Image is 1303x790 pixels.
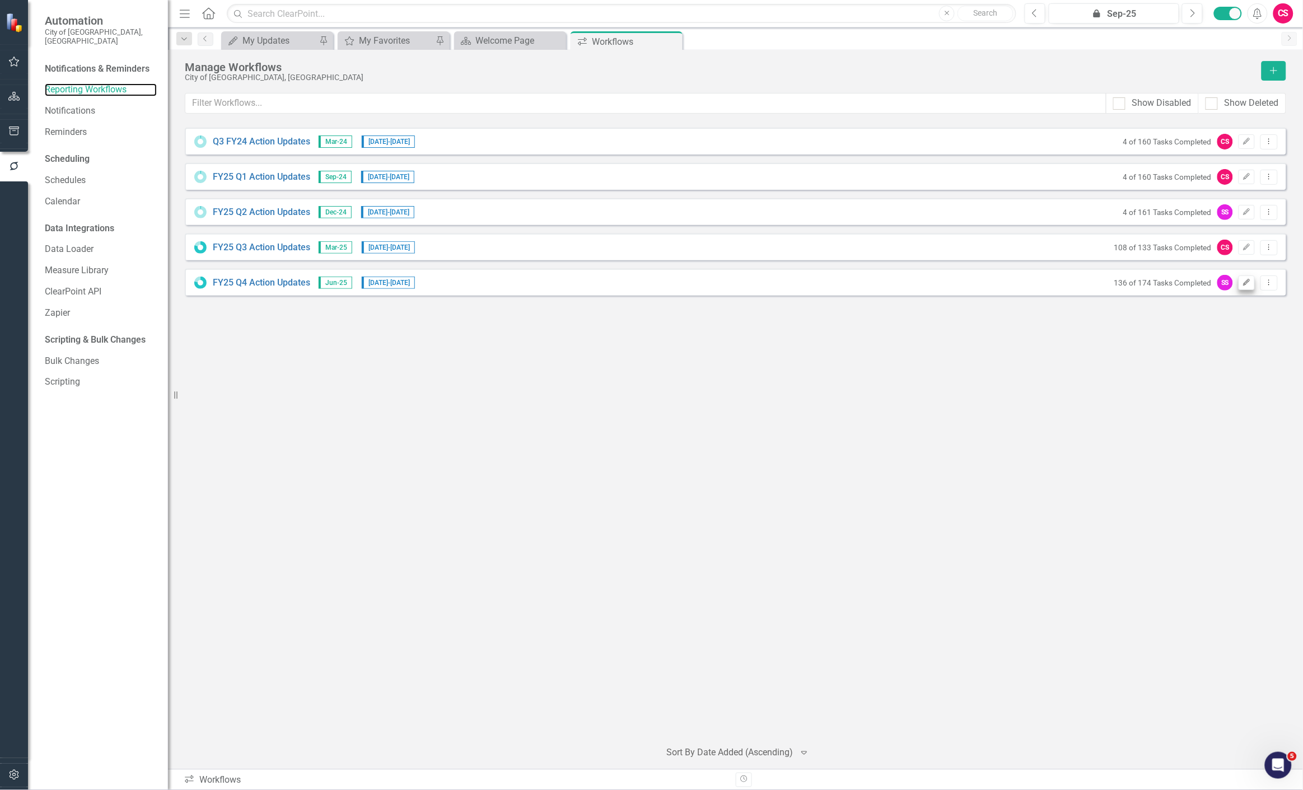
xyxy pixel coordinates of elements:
[45,286,157,298] a: ClearPoint API
[185,61,1256,73] div: Manage Workflows
[45,83,157,96] a: Reporting Workflows
[1123,172,1212,181] small: 4 of 160 Tasks Completed
[213,206,310,219] a: FY25 Q2 Action Updates
[45,355,157,368] a: Bulk Changes
[340,34,433,48] a: My Favorites
[475,34,563,48] div: Welcome Page
[45,27,157,46] small: City of [GEOGRAPHIC_DATA], [GEOGRAPHIC_DATA]
[359,34,433,48] div: My Favorites
[1123,208,1212,217] small: 4 of 161 Tasks Completed
[362,135,415,148] span: [DATE] - [DATE]
[213,171,310,184] a: FY25 Q1 Action Updates
[958,6,1014,21] button: Search
[592,35,680,49] div: Workflows
[1217,275,1233,291] div: SS
[45,264,157,277] a: Measure Library
[362,241,415,254] span: [DATE] - [DATE]
[45,14,157,27] span: Automation
[361,206,414,218] span: [DATE] - [DATE]
[974,8,998,17] span: Search
[184,774,727,787] div: Workflows
[213,135,310,148] a: Q3 FY24 Action Updates
[1217,204,1233,220] div: SS
[362,277,415,289] span: [DATE] - [DATE]
[45,153,90,166] div: Scheduling
[1273,3,1293,24] button: CS
[5,12,26,33] img: ClearPoint Strategy
[1123,137,1212,146] small: 4 of 160 Tasks Completed
[213,241,310,254] a: FY25 Q3 Action Updates
[45,376,157,389] a: Scripting
[213,277,310,289] a: FY25 Q4 Action Updates
[45,243,157,256] a: Data Loader
[45,195,157,208] a: Calendar
[45,334,146,347] div: Scripting & Bulk Changes
[185,93,1106,114] input: Filter Workflows...
[319,241,352,254] span: Mar-25
[361,171,414,183] span: [DATE] - [DATE]
[185,73,1256,82] div: City of [GEOGRAPHIC_DATA], [GEOGRAPHIC_DATA]
[319,135,352,148] span: Mar-24
[227,4,1016,24] input: Search ClearPoint...
[1049,3,1179,24] button: Sep-25
[1053,7,1175,21] div: Sep-25
[1114,243,1212,252] small: 108 of 133 Tasks Completed
[45,222,114,235] div: Data Integrations
[224,34,316,48] a: My Updates
[45,105,157,118] a: Notifications
[242,34,316,48] div: My Updates
[45,174,157,187] a: Schedules
[1265,752,1292,779] iframe: Intercom live chat
[319,171,352,183] span: Sep-24
[45,63,150,76] div: Notifications & Reminders
[1288,752,1297,761] span: 5
[1114,278,1212,287] small: 136 of 174 Tasks Completed
[1217,134,1233,149] div: CS
[45,126,157,139] a: Reminders
[1132,97,1192,110] div: Show Disabled
[1217,240,1233,255] div: CS
[1225,97,1279,110] div: Show Deleted
[319,277,352,289] span: Jun-25
[319,206,352,218] span: Dec-24
[457,34,563,48] a: Welcome Page
[45,307,157,320] a: Zapier
[1217,169,1233,185] div: CS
